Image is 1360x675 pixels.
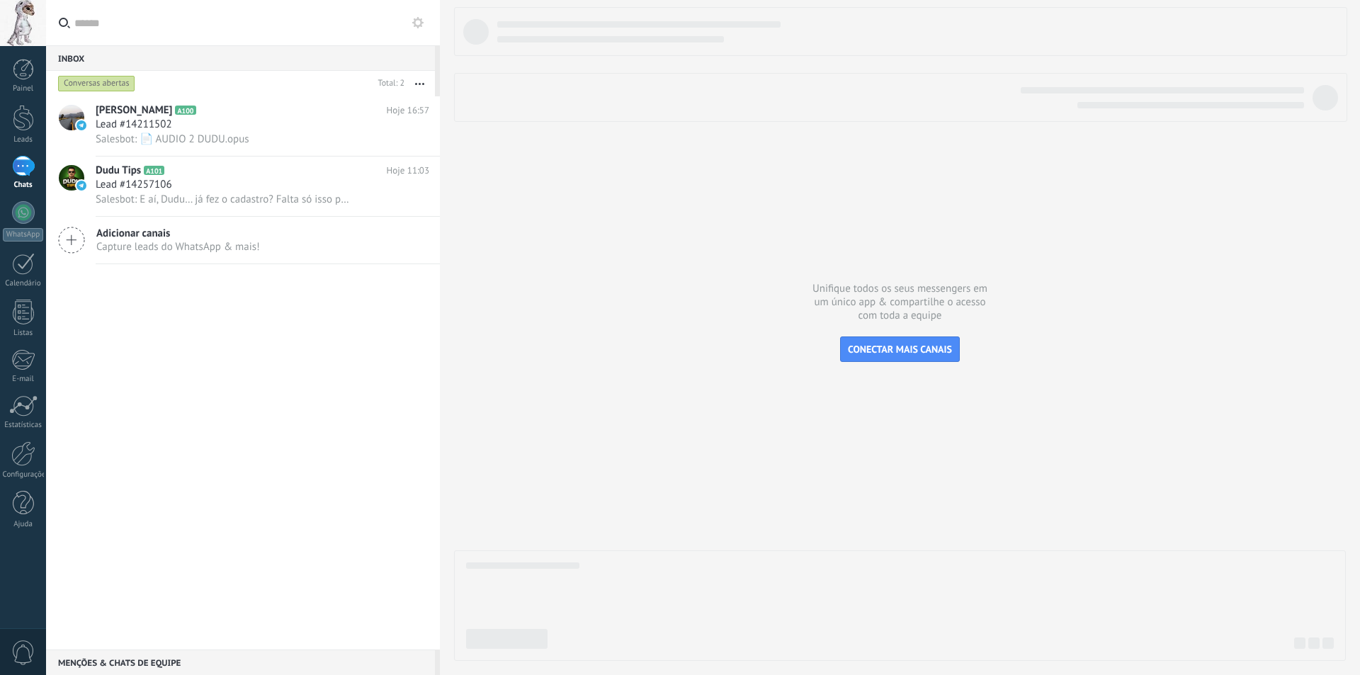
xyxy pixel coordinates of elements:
span: Lead #14257106 [96,178,172,192]
span: Adicionar canais [96,227,260,240]
div: Total: 2 [373,76,404,91]
div: Leads [3,135,44,144]
img: icon [76,120,86,130]
div: WhatsApp [3,228,43,242]
a: avataricon[PERSON_NAME]A100Hoje 16:57Lead #14211502Salesbot: 📄 AUDIO 2 DUDU.opus [46,96,440,156]
span: Salesbot: 📄 AUDIO 2 DUDU.opus [96,132,249,146]
div: Listas [3,329,44,338]
span: Hoje 11:03 [387,164,429,178]
div: Conversas abertas [58,75,135,92]
span: [PERSON_NAME] [96,103,172,118]
a: avatariconDudu TipsA101Hoje 11:03Lead #14257106Salesbot: E aí, Dudu… já fez o cadastro? Falta só ... [46,157,440,216]
div: Ajuda [3,520,44,529]
span: A101 [144,166,164,175]
div: Chats [3,181,44,190]
div: Calendário [3,279,44,288]
span: Hoje 16:57 [387,103,429,118]
div: Menções & Chats de equipe [46,650,435,675]
span: Dudu Tips [96,164,141,178]
span: CONECTAR MAIS CANAIS [848,343,952,356]
span: Capture leads do WhatsApp & mais! [96,240,260,254]
span: Salesbot: E aí, Dudu… já fez o cadastro? Falta só isso pra eu liberar teu acesso VIP. 🔑 [96,193,351,206]
span: Lead #14211502 [96,118,172,132]
img: icon [76,181,86,191]
div: Estatísticas [3,421,44,430]
button: CONECTAR MAIS CANAIS [840,336,960,362]
div: Configurações [3,470,44,480]
span: A100 [175,106,195,115]
div: Painel [3,84,44,93]
div: Inbox [46,45,435,71]
div: E-mail [3,375,44,384]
